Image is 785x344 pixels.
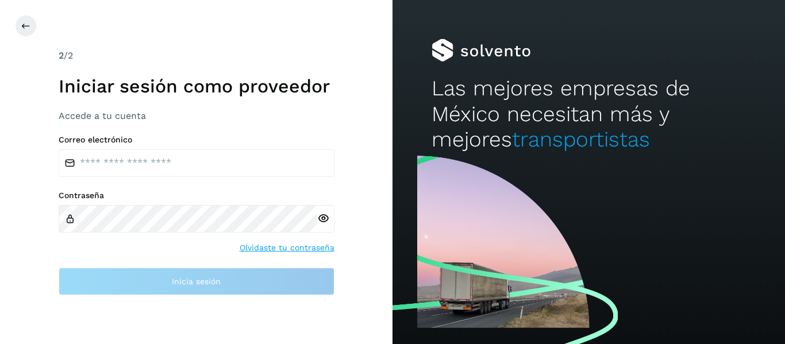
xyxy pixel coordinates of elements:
[59,191,334,200] label: Contraseña
[59,268,334,295] button: Inicia sesión
[240,242,334,254] a: Olvidaste tu contraseña
[59,49,334,63] div: /2
[512,127,650,152] span: transportistas
[59,135,334,145] label: Correo electrónico
[59,50,64,61] span: 2
[59,75,334,97] h1: Iniciar sesión como proveedor
[59,110,334,121] h3: Accede a tu cuenta
[432,76,745,152] h2: Las mejores empresas de México necesitan más y mejores
[172,277,221,285] span: Inicia sesión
